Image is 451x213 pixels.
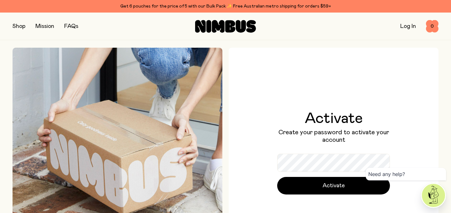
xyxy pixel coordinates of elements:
[366,168,446,180] div: Need any help?
[13,3,438,10] div: Get 6 pouches for the price of 5 with our Bulk Pack ✨ Free Australian metro shipping for orders $59+
[64,24,78,29] a: FAQs
[400,24,416,29] a: Log In
[426,20,438,33] button: 0
[277,111,390,126] h1: Activate
[323,181,345,190] span: Activate
[277,177,390,194] button: Activate
[422,184,445,207] img: agent
[277,129,390,144] p: Create your password to activate your account
[35,24,54,29] a: Mission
